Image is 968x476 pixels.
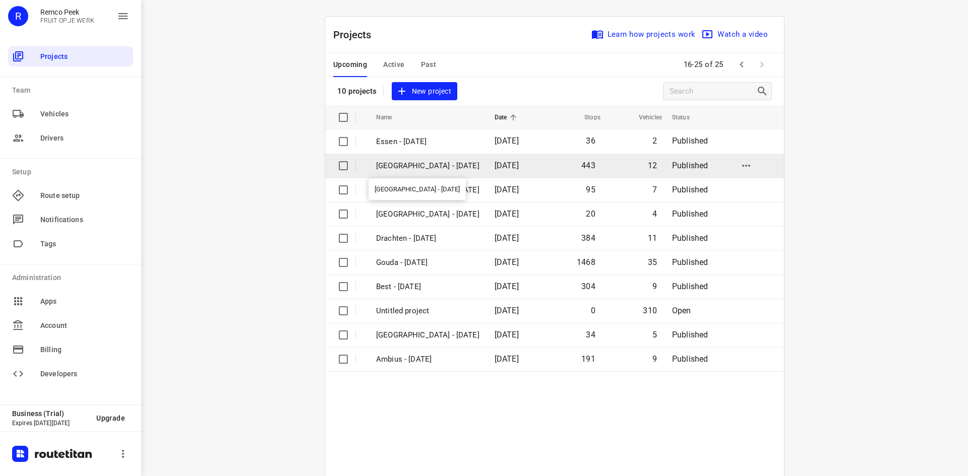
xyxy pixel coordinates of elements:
span: 304 [581,282,595,291]
p: Expires [DATE][DATE] [12,420,88,427]
span: Published [672,330,708,339]
p: Drachten - Tuesday [376,233,479,244]
div: Notifications [8,210,133,230]
span: 11 [648,233,657,243]
span: 36 [586,136,595,146]
span: 1468 [577,257,595,267]
p: Projects [333,27,380,42]
p: Antwerpen - Tuesday [376,209,479,220]
span: Previous Page [732,54,752,75]
span: New project [398,85,451,98]
span: Stops [571,111,600,123]
div: Search [756,85,771,97]
span: Vehicles [626,111,662,123]
span: Upgrade [96,414,125,422]
span: [DATE] [495,257,519,267]
span: 12 [648,161,657,170]
p: Untitled project [376,305,479,317]
div: Tags [8,234,133,254]
div: Vehicles [8,104,133,124]
span: Published [672,282,708,291]
div: Route setup [8,185,133,206]
div: Billing [8,339,133,360]
div: Projects [8,46,133,66]
span: [DATE] [495,354,519,364]
span: 16-25 of 25 [680,54,728,76]
span: 191 [581,354,595,364]
div: Account [8,315,133,335]
span: Published [672,136,708,146]
span: Active [383,58,404,71]
p: Gemeente Rotterdam - Tuesday [376,184,479,196]
div: R [8,6,28,26]
p: FRUIT OP JE WERK [40,17,94,24]
span: Upcoming [333,58,367,71]
p: [GEOGRAPHIC_DATA] - [DATE] [376,160,479,172]
span: Next Page [752,54,772,75]
span: Tags [40,239,129,249]
span: [DATE] [495,161,519,170]
span: 20 [586,209,595,219]
div: Developers [8,364,133,384]
button: Upgrade [88,409,133,427]
span: Past [421,58,437,71]
span: 2 [652,136,657,146]
p: Team [12,85,133,96]
span: 443 [581,161,595,170]
span: 384 [581,233,595,243]
span: Apps [40,296,129,307]
span: 35 [648,257,657,267]
span: 7 [652,185,657,194]
p: Administration [12,273,133,283]
span: [DATE] [495,233,519,243]
span: Projects [40,51,129,62]
span: [DATE] [495,185,519,194]
p: Ambius - Monday [376,354,479,365]
span: 4 [652,209,657,219]
p: Gouda - Tuesday [376,257,479,268]
div: Apps [8,291,133,311]
span: Published [672,209,708,219]
p: Remco Peek [40,8,94,16]
span: Published [672,161,708,170]
p: Best - Tuesday [376,281,479,293]
span: Developers [40,369,129,379]
span: 34 [586,330,595,339]
span: Status [672,111,703,123]
span: Published [672,185,708,194]
span: [DATE] [495,282,519,291]
div: Drivers [8,128,133,148]
span: 0 [591,306,595,315]
span: 95 [586,185,595,194]
span: Vehicles [40,109,129,119]
span: Drivers [40,133,129,144]
span: Published [672,233,708,243]
span: Open [672,306,691,315]
span: [DATE] [495,306,519,315]
span: 9 [652,354,657,364]
p: Business (Trial) [12,410,88,418]
span: 9 [652,282,657,291]
span: 5 [652,330,657,339]
span: [DATE] [495,209,519,219]
button: New project [392,82,457,101]
p: Gemeente Rotterdam - Monday [376,329,479,341]
span: 310 [643,306,657,315]
span: Billing [40,345,129,355]
span: Date [495,111,520,123]
span: Published [672,354,708,364]
span: Notifications [40,215,129,225]
span: Route setup [40,190,129,201]
span: Published [672,257,708,267]
span: Account [40,320,129,331]
input: Search projects [670,84,756,99]
p: 10 projects [337,87,377,96]
span: [DATE] [495,330,519,339]
span: [DATE] [495,136,519,146]
p: Essen - Tuesday [376,136,479,148]
span: Name [376,111,405,123]
p: Setup [12,167,133,177]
